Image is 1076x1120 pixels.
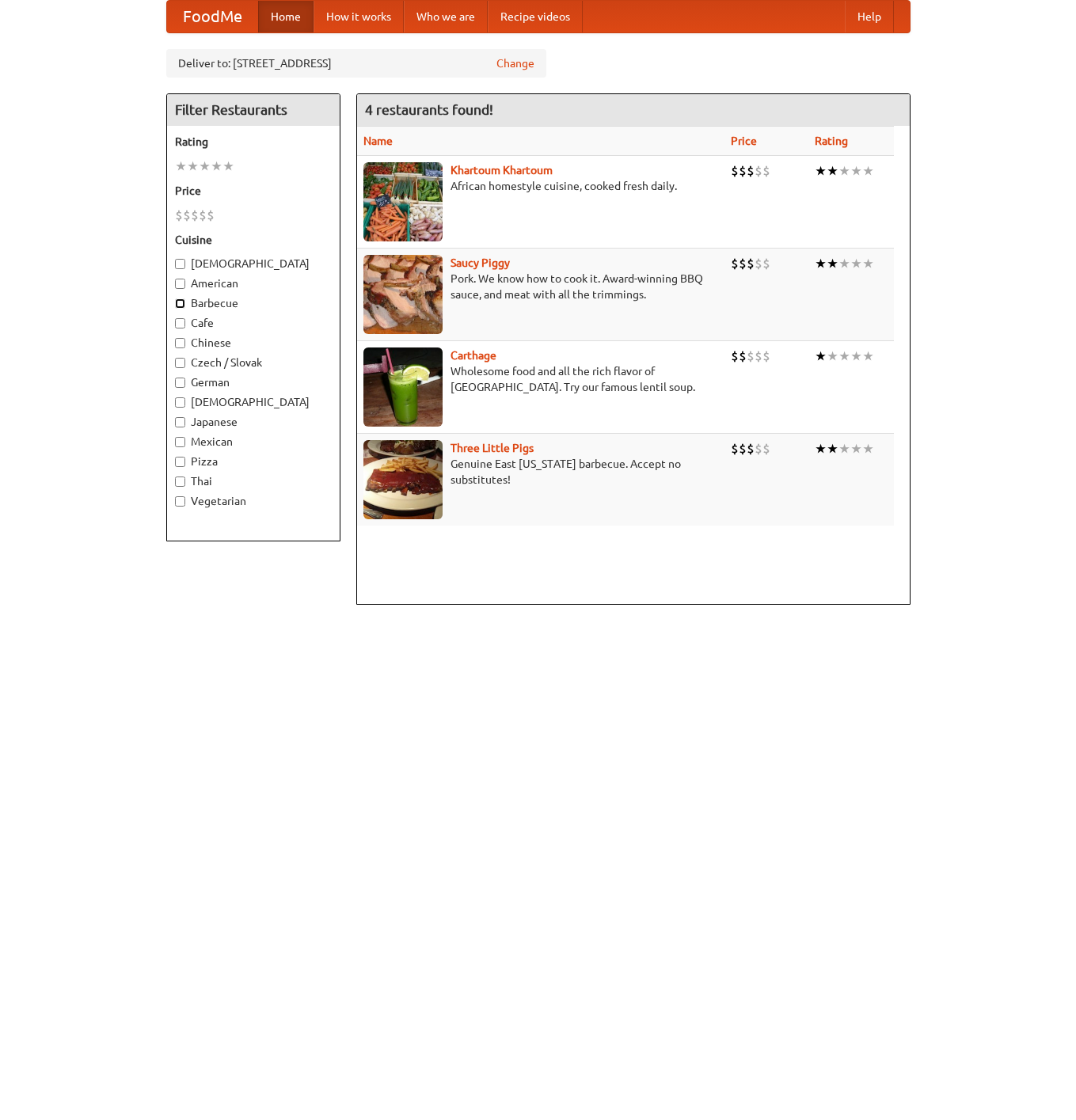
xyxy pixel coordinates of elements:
[827,255,838,272] li: ★
[862,162,874,180] li: ★
[731,347,739,365] li: $
[175,473,332,489] label: Thai
[175,259,185,269] input: [DEMOGRAPHIC_DATA]
[363,162,443,241] img: khartoum.jpg
[838,162,850,180] li: ★
[175,158,187,175] li: ★
[166,49,546,78] div: Deliver to: [STREET_ADDRESS]
[731,255,739,272] li: $
[175,378,185,388] input: German
[363,178,718,194] p: African homestyle cuisine, cooked fresh daily.
[838,255,850,272] li: ★
[175,493,332,509] label: Vegetarian
[222,158,234,175] li: ★
[451,442,534,454] a: Three Little Pigs
[838,347,850,365] li: ★
[850,440,862,457] li: ★
[175,207,183,224] li: $
[363,347,443,427] img: carthage.jpg
[183,207,191,224] li: $
[175,355,332,370] label: Czech / Slovak
[199,207,207,224] li: $
[175,434,332,450] label: Mexican
[175,397,185,408] input: [DEMOGRAPHIC_DATA]
[451,256,510,269] a: Saucy Piggy
[862,255,874,272] li: ★
[187,158,199,175] li: ★
[850,162,862,180] li: ★
[739,347,747,365] li: $
[175,318,185,328] input: Cafe
[496,55,534,71] a: Change
[762,347,770,365] li: $
[739,162,747,180] li: $
[363,135,393,147] a: Name
[175,476,185,487] input: Thai
[211,158,222,175] li: ★
[175,457,185,467] input: Pizza
[175,275,332,291] label: American
[175,315,332,331] label: Cafe
[845,1,894,32] a: Help
[739,255,747,272] li: $
[167,94,340,126] h4: Filter Restaurants
[175,417,185,427] input: Japanese
[365,102,493,117] ng-pluralize: 4 restaurants found!
[739,440,747,457] li: $
[175,496,185,507] input: Vegetarian
[363,255,443,334] img: saucy.jpg
[175,232,332,248] h5: Cuisine
[747,255,755,272] li: $
[815,440,827,457] li: ★
[175,298,185,309] input: Barbecue
[175,256,332,271] label: [DEMOGRAPHIC_DATA]
[404,1,488,32] a: Who we are
[175,414,332,430] label: Japanese
[191,207,199,224] li: $
[363,363,718,395] p: Wholesome food and all the rich flavor of [GEOGRAPHIC_DATA]. Try our famous lentil soup.
[862,347,874,365] li: ★
[827,347,838,365] li: ★
[451,349,496,362] a: Carthage
[175,358,185,368] input: Czech / Slovak
[850,255,862,272] li: ★
[175,394,332,410] label: [DEMOGRAPHIC_DATA]
[199,158,211,175] li: ★
[258,1,314,32] a: Home
[762,440,770,457] li: $
[815,162,827,180] li: ★
[815,135,848,147] a: Rating
[167,1,258,32] a: FoodMe
[827,440,838,457] li: ★
[175,134,332,150] h5: Rating
[175,295,332,311] label: Barbecue
[862,440,874,457] li: ★
[451,164,553,177] a: Khartoum Khartoum
[175,374,332,390] label: German
[747,347,755,365] li: $
[175,183,332,199] h5: Price
[731,162,739,180] li: $
[850,347,862,365] li: ★
[175,454,332,469] label: Pizza
[815,255,827,272] li: ★
[747,162,755,180] li: $
[488,1,583,32] a: Recipe videos
[827,162,838,180] li: ★
[755,255,762,272] li: $
[815,347,827,365] li: ★
[207,207,215,224] li: $
[175,279,185,289] input: American
[762,255,770,272] li: $
[175,437,185,447] input: Mexican
[363,456,718,488] p: Genuine East [US_STATE] barbecue. Accept no substitutes!
[747,440,755,457] li: $
[755,347,762,365] li: $
[731,135,757,147] a: Price
[175,338,185,348] input: Chinese
[731,440,739,457] li: $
